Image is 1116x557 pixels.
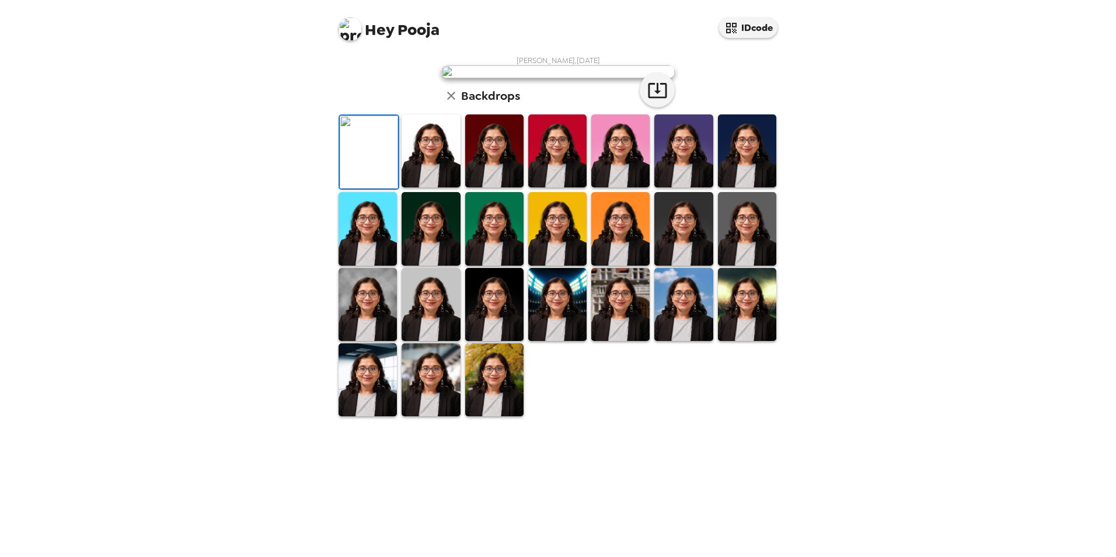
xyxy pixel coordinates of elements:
img: user [441,65,675,78]
span: Hey [365,19,394,40]
img: profile pic [339,18,362,41]
button: IDcode [719,18,777,38]
h6: Backdrops [461,86,520,105]
span: Pooja [339,12,440,38]
img: Original [340,116,398,189]
span: [PERSON_NAME] , [DATE] [517,55,600,65]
